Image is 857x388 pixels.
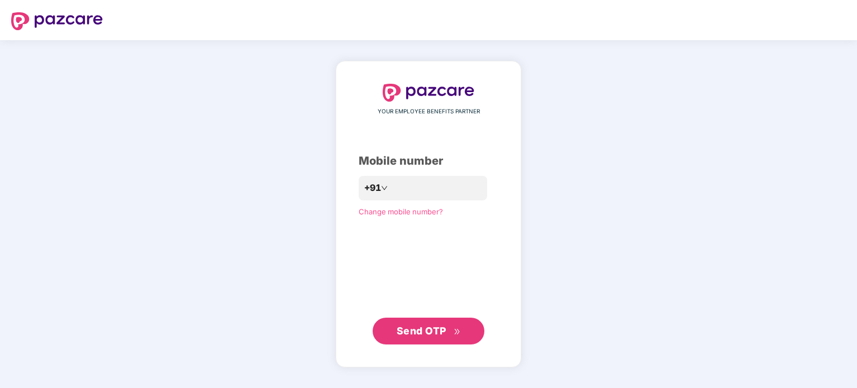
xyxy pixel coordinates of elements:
[359,207,443,216] a: Change mobile number?
[364,181,381,195] span: +91
[11,12,103,30] img: logo
[381,185,388,191] span: down
[397,325,446,337] span: Send OTP
[378,107,480,116] span: YOUR EMPLOYEE BENEFITS PARTNER
[373,318,484,344] button: Send OTPdouble-right
[383,84,474,102] img: logo
[359,152,498,170] div: Mobile number
[454,328,461,336] span: double-right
